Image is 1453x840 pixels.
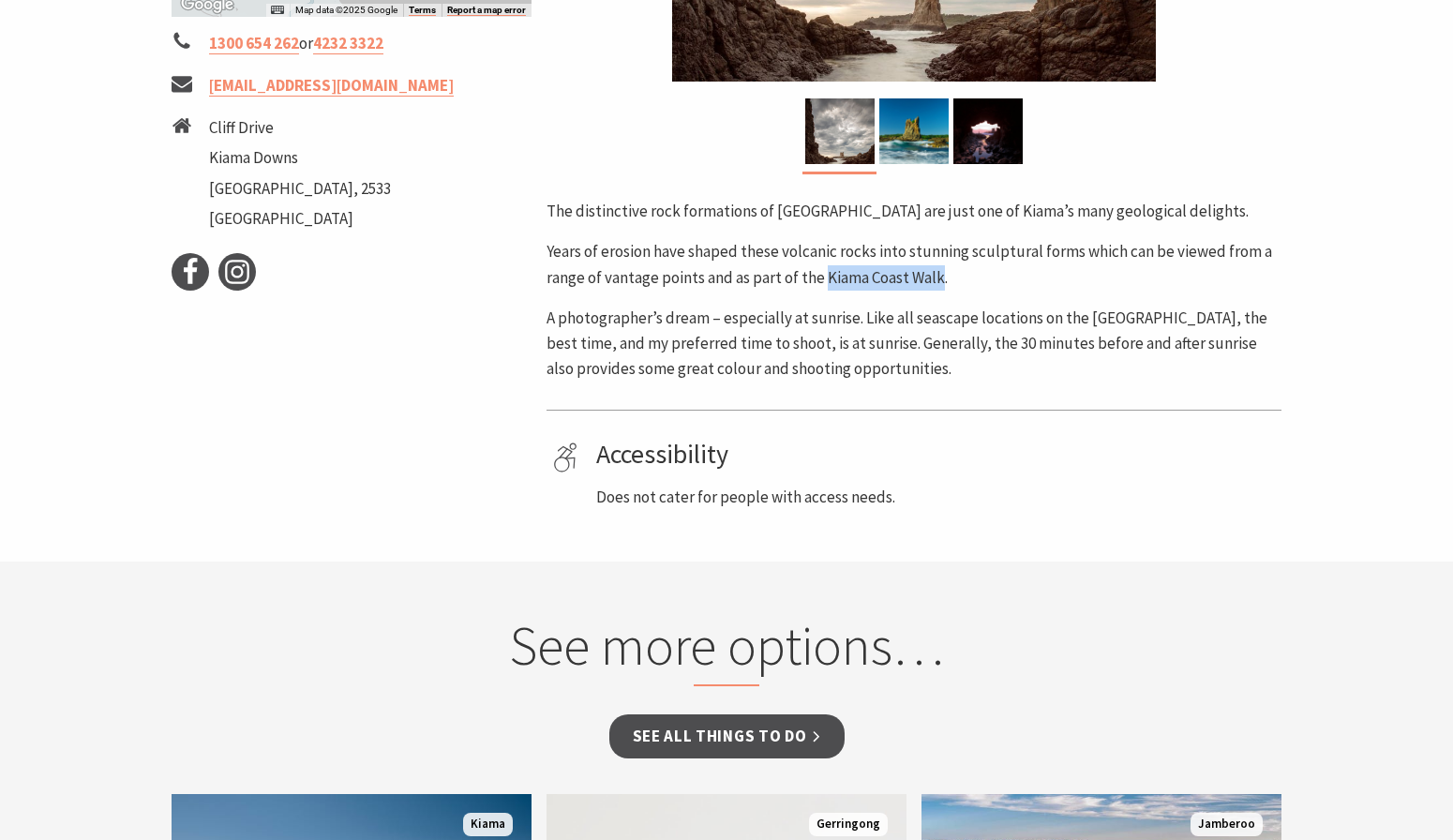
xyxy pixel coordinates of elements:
[295,5,397,15] span: Map data ©2025 Google
[271,4,284,17] button: Keyboard shortcuts
[953,98,1023,164] img: Looking through to Cathedral Rocks
[547,306,1281,382] p: A photographer’s dream – especially at sunrise. Like all seascape locations on the [GEOGRAPHIC_DA...
[209,176,391,202] li: [GEOGRAPHIC_DATA], 2533
[809,813,888,836] span: Gerringong
[879,98,949,164] img: Cathedral Rock
[209,145,391,171] li: Kiama Downs
[209,115,391,141] li: Cliff Drive
[209,33,299,54] a: 1300 654 262
[172,31,532,56] li: or
[609,714,845,758] a: See all Things To Do
[596,439,1275,471] h4: Accessibility
[369,613,1085,686] h2: See more options…
[313,33,383,54] a: 4232 3322
[209,75,454,97] a: [EMAIL_ADDRESS][DOMAIN_NAME]
[805,98,875,164] img: Spectacular Cathedral Rocks
[447,5,526,16] a: Report a map error
[209,206,391,232] li: [GEOGRAPHIC_DATA]
[596,485,1275,510] p: Does not cater for people with access needs.
[547,199,1281,224] p: The distinctive rock formations of [GEOGRAPHIC_DATA] are just one of Kiama’s many geological deli...
[547,239,1281,290] p: Years of erosion have shaped these volcanic rocks into stunning sculptural forms which can be vie...
[1191,813,1263,836] span: Jamberoo
[463,813,513,836] span: Kiama
[409,5,436,16] a: Terms (opens in new tab)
